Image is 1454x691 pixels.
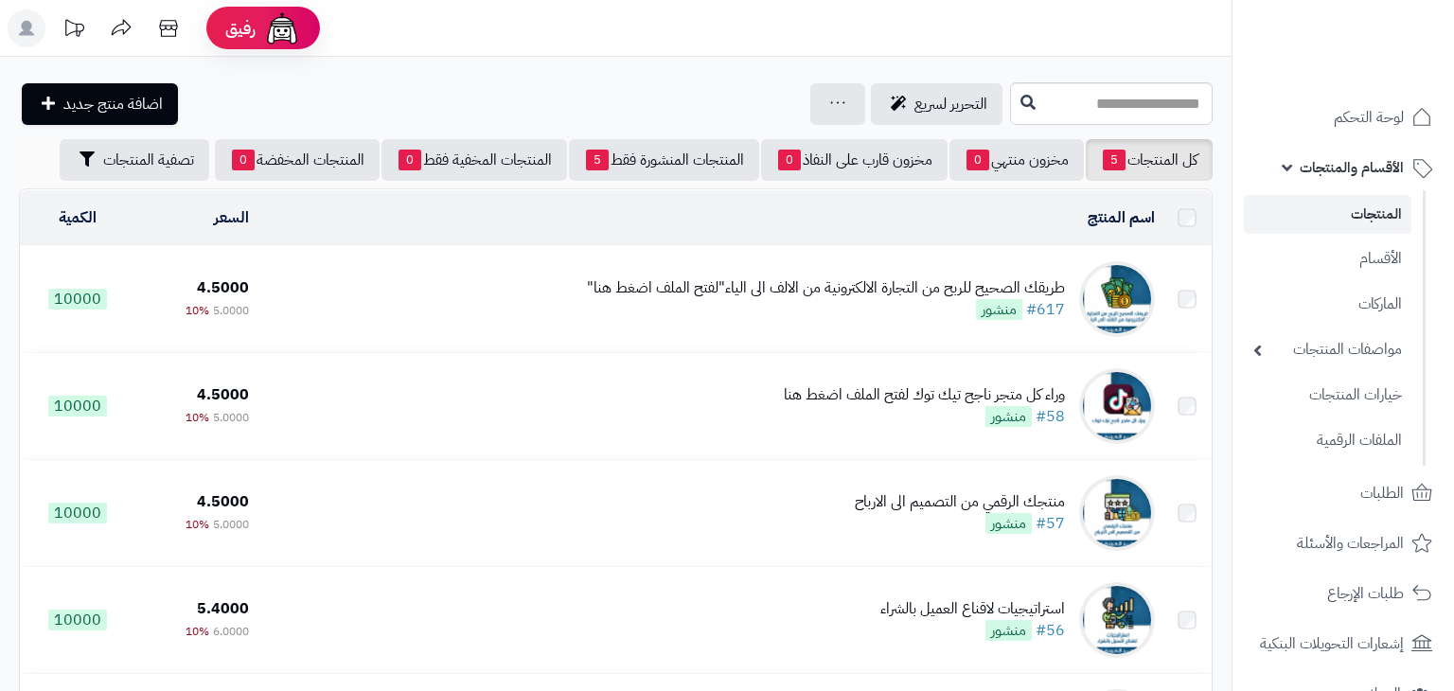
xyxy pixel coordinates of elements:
[22,83,178,125] a: اضافة منتج جديد
[784,384,1065,406] div: وراء كل متجر ناجح تيك توك لفتح الملف اضغط هنا
[197,597,249,620] span: 5.4000
[1244,571,1443,616] a: طلبات الإرجاع
[778,150,801,170] span: 0
[1086,139,1213,181] a: كل المنتجات5
[569,139,759,181] a: المنتجات المنشورة فقط5
[1244,329,1411,370] a: مواصفات المنتجات
[103,149,194,171] span: تصفية المنتجات
[1244,195,1411,234] a: المنتجات
[197,383,249,406] span: 4.5000
[399,150,421,170] span: 0
[1244,621,1443,666] a: إشعارات التحويلات البنكية
[225,17,256,40] span: رفيق
[1079,475,1155,551] img: منتجك الرقمي من التصميم الى الارباح
[213,623,249,640] span: 6.0000
[1300,154,1404,181] span: الأقسام والمنتجات
[263,9,301,47] img: ai-face.png
[48,610,107,630] span: 10000
[587,277,1065,299] div: طريقك الصحيح للربح من التجارة الالكترونية من الالف الى الياء"لفتح الملف اضغط هنا"
[914,93,987,115] span: التحرير لسريع
[213,409,249,426] span: 5.0000
[1103,150,1126,170] span: 5
[197,490,249,513] span: 4.5000
[214,206,249,229] a: السعر
[213,302,249,319] span: 5.0000
[1297,530,1404,557] span: المراجعات والأسئلة
[60,139,209,181] button: تصفية المنتجات
[63,93,163,115] span: اضافة منتج جديد
[761,139,948,181] a: مخزون قارب على النفاذ0
[50,9,98,52] a: تحديثات المنصة
[855,491,1065,513] div: منتجك الرقمي من التصميم الى الارباح
[186,409,209,426] span: 10%
[1244,470,1443,516] a: الطلبات
[1244,95,1443,140] a: لوحة التحكم
[1026,298,1065,321] a: #617
[985,513,1032,534] span: منشور
[1360,480,1404,506] span: الطلبات
[586,150,609,170] span: 5
[1244,239,1411,279] a: الأقسام
[1244,375,1411,416] a: خيارات المنتجات
[213,516,249,533] span: 5.0000
[1260,630,1404,657] span: إشعارات التحويلات البنكية
[1079,582,1155,658] img: استراتيجيات لاقناع العميل بالشراء
[1079,261,1155,337] img: طريقك الصحيح للربح من التجارة الالكترونية من الالف الى الياء"لفتح الملف اضغط هنا"
[1244,284,1411,325] a: الماركات
[232,150,255,170] span: 0
[186,516,209,533] span: 10%
[1036,619,1065,642] a: #56
[215,139,380,181] a: المنتجات المخفضة0
[976,299,1022,320] span: منشور
[1079,368,1155,444] img: وراء كل متجر ناجح تيك توك لفتح الملف اضغط هنا
[1325,16,1436,56] img: logo-2.png
[1244,420,1411,461] a: الملفات الرقمية
[949,139,1084,181] a: مخزون منتهي0
[1036,405,1065,428] a: #58
[871,83,1002,125] a: التحرير لسريع
[985,620,1032,641] span: منشور
[966,150,989,170] span: 0
[48,396,107,416] span: 10000
[985,406,1032,427] span: منشور
[186,302,209,319] span: 10%
[48,503,107,523] span: 10000
[1088,206,1155,229] a: اسم المنتج
[1036,512,1065,535] a: #57
[381,139,567,181] a: المنتجات المخفية فقط0
[880,598,1065,620] div: استراتيجيات لاقناع العميل بالشراء
[1244,521,1443,566] a: المراجعات والأسئلة
[1327,580,1404,607] span: طلبات الإرجاع
[1334,104,1404,131] span: لوحة التحكم
[48,289,107,310] span: 10000
[186,623,209,640] span: 10%
[197,276,249,299] span: 4.5000
[59,206,97,229] a: الكمية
